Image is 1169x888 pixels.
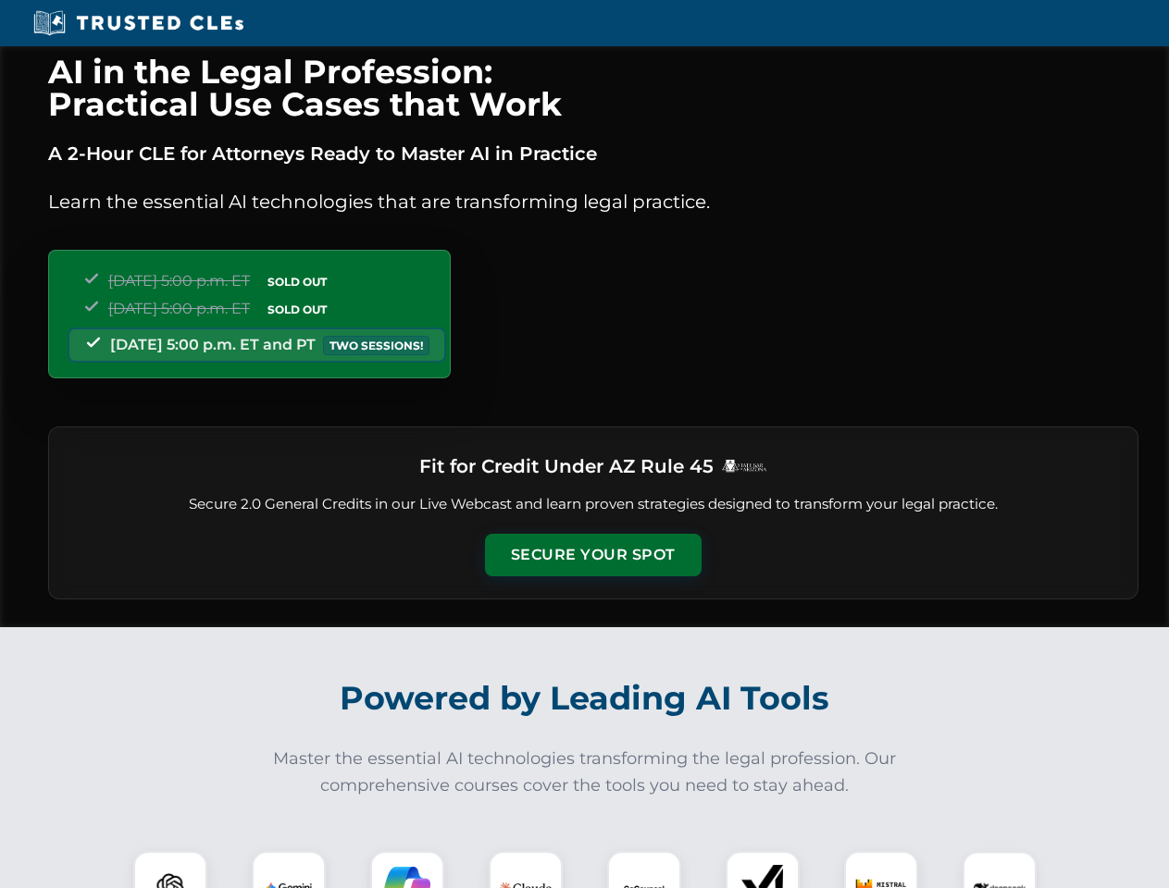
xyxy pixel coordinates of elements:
[485,534,702,576] button: Secure Your Spot
[108,300,250,317] span: [DATE] 5:00 p.m. ET
[72,666,1098,731] h2: Powered by Leading AI Tools
[261,300,333,319] span: SOLD OUT
[261,272,333,291] span: SOLD OUT
[48,55,1138,120] h1: AI in the Legal Profession: Practical Use Cases that Work
[108,272,250,290] span: [DATE] 5:00 p.m. ET
[419,450,714,483] h3: Fit for Credit Under AZ Rule 45
[261,746,909,799] p: Master the essential AI technologies transforming the legal profession. Our comprehensive courses...
[71,494,1115,515] p: Secure 2.0 General Credits in our Live Webcast and learn proven strategies designed to transform ...
[721,459,767,473] img: Logo
[28,9,249,37] img: Trusted CLEs
[48,187,1138,216] p: Learn the essential AI technologies that are transforming legal practice.
[48,139,1138,168] p: A 2-Hour CLE for Attorneys Ready to Master AI in Practice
